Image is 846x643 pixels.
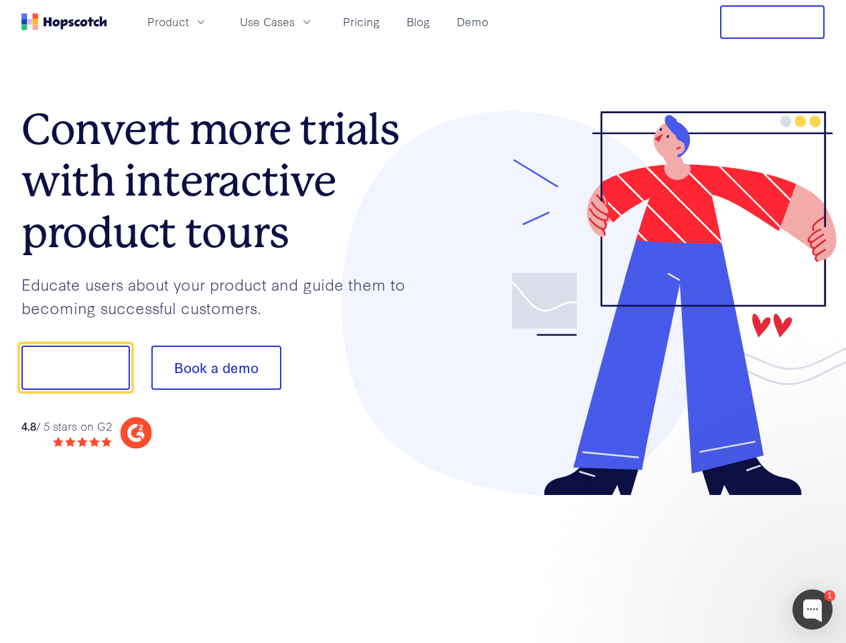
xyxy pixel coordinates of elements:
div: / 5 stars on G2 [21,418,112,435]
button: Show me! [21,346,130,390]
span: Product [147,13,189,30]
p: Educate users about your product and guide them to becoming successful customers. [21,273,423,319]
button: Use Cases [232,11,322,33]
button: Product [139,11,216,33]
strong: 4.8 [21,418,36,433]
button: Free Trial [720,5,825,39]
a: Pricing [338,11,385,33]
a: Demo [451,11,494,33]
span: Use Cases [240,13,295,30]
a: Blog [401,11,435,33]
h1: Convert more trials with interactive product tours [21,104,423,258]
button: Book a demo [151,346,281,390]
a: Home [21,13,107,30]
div: 1 [824,590,835,601]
